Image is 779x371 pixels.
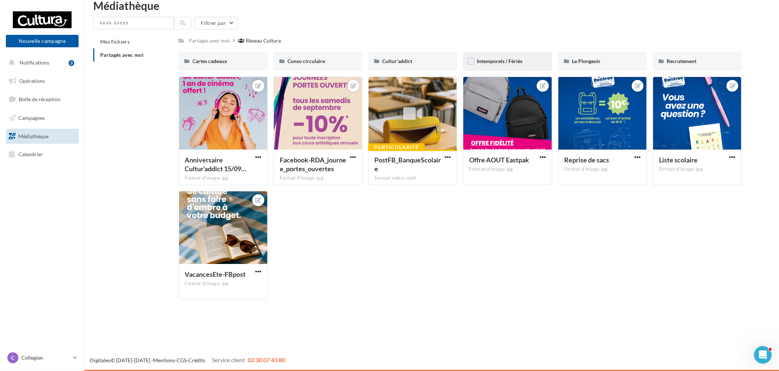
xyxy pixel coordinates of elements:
span: Opérations [19,78,45,84]
span: C [11,354,15,361]
button: Notifications 3 [4,55,77,70]
span: Cultur'addict [382,58,412,64]
iframe: Intercom live chat [754,346,772,364]
a: Médiathèque [4,129,80,144]
span: Offre AOUT Eastpak [469,156,529,164]
span: Anniversaire Cultur'addict 15/09 au 28/09 [185,156,247,173]
a: Boîte de réception [4,91,80,107]
a: Mentions [153,357,175,363]
div: Format d'image: jpg [659,166,735,173]
span: Le Plongeoir [572,58,601,64]
a: Digitaleo [90,357,111,363]
a: Opérations [4,73,80,89]
span: Facebook-RDA_journee_portes_ouvertes [280,156,346,173]
span: Boîte de réception [19,96,61,102]
div: Format d'image: jpg [185,280,261,287]
span: PostFB_BanqueScolaire [374,156,441,173]
a: Crédits [188,357,205,363]
div: Partagés avec moi [189,37,230,44]
button: Nouvelle campagne [6,35,79,47]
span: Reprise de sacs [564,156,609,164]
div: Format d'image: jpg [564,166,641,173]
a: Campagnes [4,110,80,126]
span: Liste scolaire [659,156,698,164]
div: Réseau Cultura [246,37,281,44]
span: © [DATE]-[DATE] - - - [90,357,285,363]
div: 3 [69,60,74,66]
div: Format video: mp4 [374,175,451,181]
span: Mes fichiers [100,38,130,45]
span: VacancesEte-FBpost [185,270,246,278]
a: Calendrier [4,147,80,162]
button: Filtrer par [195,17,238,29]
span: Intemporels / Fériés [477,58,522,64]
span: 02 30 07 43 80 [248,356,285,363]
span: Cartes cadeaux [193,58,228,64]
span: Partagés avec moi [100,52,144,58]
span: Campagnes [18,115,45,121]
span: Médiathèque [18,133,48,139]
div: Particularité [368,143,425,151]
span: Recrutement [667,58,696,64]
span: Conso circulaire [287,58,325,64]
span: Service client [212,356,245,363]
div: Format d'image: jpg [469,166,546,173]
div: Format d'image: jpg [280,175,356,181]
a: CGS [177,357,186,363]
div: Format d'image: jpg [185,175,261,181]
a: C Collegien [6,351,79,365]
span: Calendrier [18,151,43,157]
p: Collegien [21,354,70,361]
span: Notifications [19,59,49,66]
